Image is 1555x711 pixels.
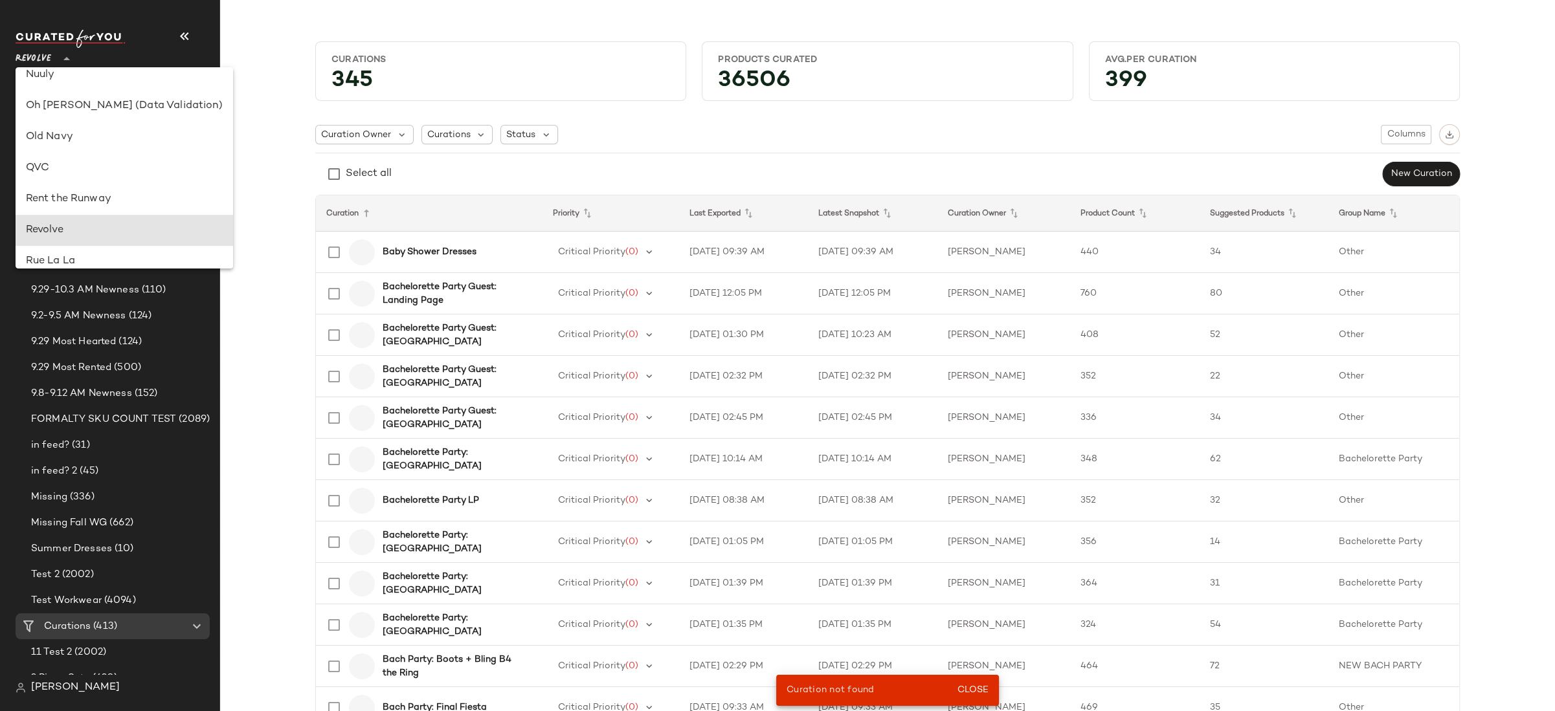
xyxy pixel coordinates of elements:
td: [DATE] 02:45 PM [679,397,809,439]
span: Revolve [16,44,51,67]
span: New Curation [1391,169,1452,179]
img: svg%3e [16,683,26,693]
td: [DATE] 01:39 PM [679,563,809,604]
td: 54 [1200,604,1329,646]
span: (0) [625,496,638,505]
td: 760 [1070,273,1200,314]
span: Critical Priority [558,496,625,505]
span: Missing [31,490,67,505]
div: QVC [26,160,223,176]
span: Curations [44,619,91,634]
b: Bachelorette Party Guest: [GEOGRAPHIC_DATA] [383,363,527,390]
div: 399 [1095,71,1454,95]
td: [DATE] 01:30 PM [679,314,809,356]
span: (0) [625,620,638,629]
span: Curations [427,128,471,142]
button: Columns [1381,125,1431,144]
span: (500) [111,360,141,375]
td: 72 [1200,646,1329,687]
span: in feed? 2 [31,464,77,479]
span: Critical Priority [558,454,625,464]
td: [PERSON_NAME] [937,232,1070,273]
td: 336 [1070,397,1200,439]
span: (2089) [176,412,210,427]
th: Latest Snapshot [808,195,937,232]
span: Critical Priority [558,413,625,422]
td: [PERSON_NAME] [937,521,1070,563]
td: [DATE] 02:29 PM [808,646,937,687]
td: Bachelorette Party [1328,563,1459,604]
span: Summer Dresses [31,541,112,556]
span: Status [506,128,535,142]
div: Old Navy [26,129,223,145]
span: (0) [625,371,638,381]
button: New Curation [1383,162,1460,186]
div: Avg.per Curation [1105,54,1444,66]
span: (0) [625,537,638,547]
td: [DATE] 09:39 AM [808,232,937,273]
td: [DATE] 09:39 AM [679,232,809,273]
div: 345 [321,71,680,95]
td: [PERSON_NAME] [937,480,1070,521]
th: Last Exported [679,195,809,232]
td: 80 [1200,273,1329,314]
span: (0) [625,578,638,588]
b: Bachelorette Party: [GEOGRAPHIC_DATA] [383,570,527,597]
b: Bach Party: Boots + Bling B4 the Ring [383,653,527,680]
th: Curation [316,195,543,232]
td: Other [1328,356,1459,397]
th: Suggested Products [1200,195,1329,232]
div: Select all [346,166,392,182]
td: [DATE] 08:38 AM [679,480,809,521]
b: Bachelorette Party: [GEOGRAPHIC_DATA] [383,446,527,473]
td: Other [1328,273,1459,314]
th: Group Name [1328,195,1459,232]
td: 408 [1070,314,1200,356]
td: 348 [1070,439,1200,480]
span: (110) [139,283,166,298]
img: cfy_white_logo.C9jOOHJF.svg [16,30,126,48]
td: [DATE] 10:14 AM [808,439,937,480]
span: Curation not found [787,685,875,695]
span: (0) [625,330,638,340]
td: [PERSON_NAME] [937,439,1070,480]
td: [DATE] 10:14 AM [679,439,809,480]
td: NEW BACH PARTY [1328,646,1459,687]
span: Critical Priority [558,371,625,381]
span: (0) [625,661,638,671]
span: (124) [116,334,142,349]
span: 2 Piece Sets [31,671,90,686]
button: Close [952,679,994,702]
td: [DATE] 12:05 PM [679,273,809,314]
td: 464 [1070,646,1200,687]
span: (413) [91,619,117,634]
span: FORMALTY SKU COUNT TEST [31,412,176,427]
th: Priority [543,195,679,232]
img: svg%3e [1445,130,1454,139]
span: (0) [625,454,638,464]
td: [DATE] 08:38 AM [808,480,937,521]
td: [PERSON_NAME] [937,314,1070,356]
th: Product Count [1070,195,1200,232]
b: Bachelorette Party: [GEOGRAPHIC_DATA] [383,611,527,639]
span: Close [957,685,989,695]
div: Nuuly [26,67,223,83]
td: [PERSON_NAME] [937,604,1070,646]
td: 356 [1070,521,1200,563]
span: (152) [132,386,158,401]
span: Critical Priority [558,661,625,671]
td: [DATE] 12:05 PM [808,273,937,314]
td: 14 [1200,521,1329,563]
td: [PERSON_NAME] [937,397,1070,439]
span: Critical Priority [558,578,625,588]
span: (10) [112,541,134,556]
span: (662) [107,516,133,531]
span: Critical Priority [558,537,625,547]
b: Bachelorette Party Guest: [GEOGRAPHIC_DATA] [383,404,527,432]
td: 364 [1070,563,1200,604]
td: 440 [1070,232,1200,273]
span: (336) [67,490,95,505]
div: Oh [PERSON_NAME] (Data Validation) [26,98,223,114]
td: Other [1328,314,1459,356]
span: (4094) [102,593,136,608]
